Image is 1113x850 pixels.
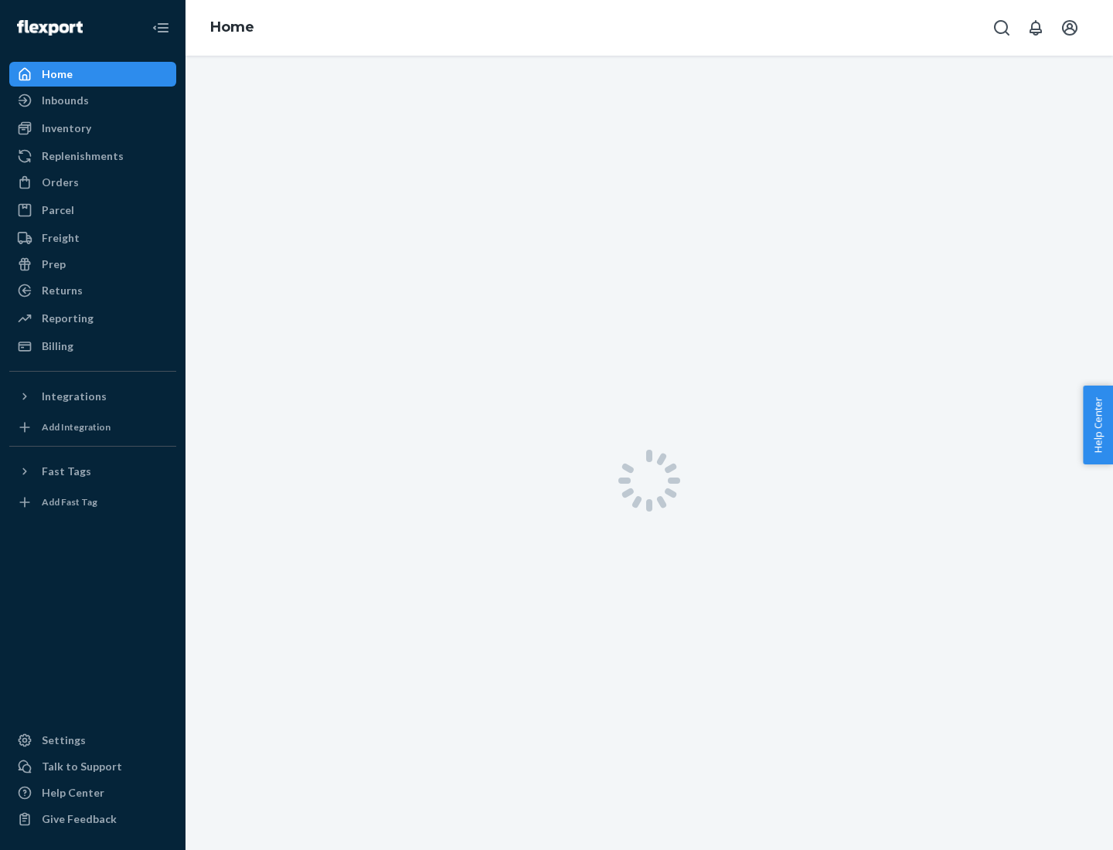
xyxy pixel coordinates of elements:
ol: breadcrumbs [198,5,267,50]
div: Add Fast Tag [42,495,97,508]
a: Inventory [9,116,176,141]
div: Reporting [42,311,94,326]
div: Home [42,66,73,82]
a: Settings [9,728,176,753]
div: Prep [42,257,66,272]
a: Freight [9,226,176,250]
a: Home [210,19,254,36]
a: Home [9,62,176,87]
div: Settings [42,733,86,748]
div: Orders [42,175,79,190]
div: Parcel [42,202,74,218]
button: Open notifications [1020,12,1051,43]
a: Replenishments [9,144,176,168]
a: Billing [9,334,176,359]
div: Inventory [42,121,91,136]
img: Flexport logo [17,20,83,36]
a: Reporting [9,306,176,331]
a: Add Fast Tag [9,490,176,515]
div: Talk to Support [42,759,122,774]
a: Add Integration [9,415,176,440]
button: Integrations [9,384,176,409]
button: Close Navigation [145,12,176,43]
a: Prep [9,252,176,277]
div: Integrations [42,389,107,404]
a: Talk to Support [9,754,176,779]
a: Inbounds [9,88,176,113]
div: Fast Tags [42,464,91,479]
a: Help Center [9,780,176,805]
a: Parcel [9,198,176,223]
a: Returns [9,278,176,303]
div: Returns [42,283,83,298]
button: Give Feedback [9,807,176,831]
div: Replenishments [42,148,124,164]
button: Help Center [1083,386,1113,464]
button: Open account menu [1054,12,1085,43]
div: Help Center [42,785,104,801]
div: Give Feedback [42,811,117,827]
button: Fast Tags [9,459,176,484]
div: Freight [42,230,80,246]
div: Inbounds [42,93,89,108]
div: Add Integration [42,420,111,433]
div: Billing [42,338,73,354]
a: Orders [9,170,176,195]
button: Open Search Box [986,12,1017,43]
